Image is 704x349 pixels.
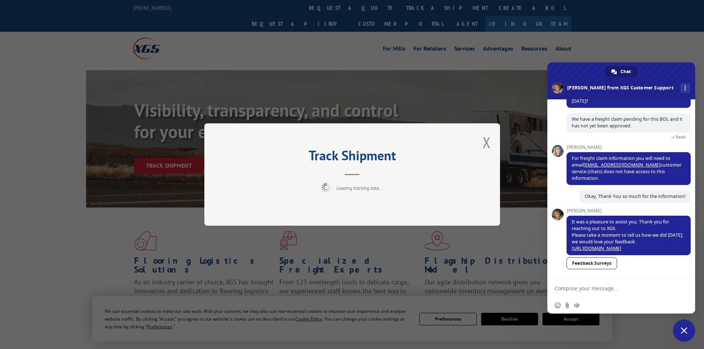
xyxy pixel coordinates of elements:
h2: Track Shipment [241,150,463,164]
span: Audio message [574,302,580,308]
span: Send a file [564,302,570,308]
textarea: Compose your message... [555,279,673,297]
span: Insert an emoji [555,302,561,308]
span: It was a pleasure to assist you. Thank you for reaching out to XGS. Please take a moment to tell ... [572,219,683,252]
span: For freight claim information you will need to email customer service (chats) does not have acces... [572,155,681,181]
a: Chat [605,66,638,77]
img: xgs-loading [322,183,331,192]
span: [PERSON_NAME] [567,208,691,213]
a: Close chat [673,319,695,342]
span: We have a freight claim pending for this BOL and it has not yet been approved. [572,116,683,129]
button: Close modal [483,133,491,152]
a: [EMAIL_ADDRESS][DOMAIN_NAME] [584,162,660,168]
a: Feedback Surveys [567,257,617,269]
a: [URL][DOMAIN_NAME] [572,245,621,252]
span: Loading tracking data... [336,185,383,191]
span: Okay, Thank You so much for the information! [585,193,686,199]
span: Read [676,134,686,140]
span: [PERSON_NAME] [567,145,691,150]
span: Chat [620,66,631,77]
